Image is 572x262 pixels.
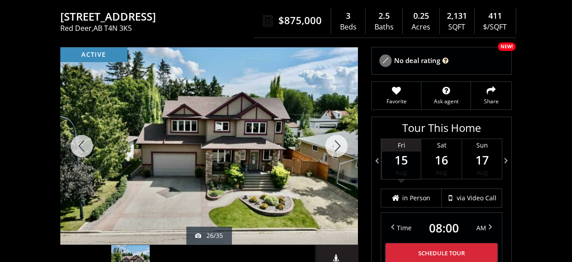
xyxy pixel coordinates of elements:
[60,47,127,62] div: active
[444,21,470,34] div: SQFT
[407,21,434,34] div: Acres
[376,52,394,70] img: rating icon
[421,154,461,166] span: 16
[382,139,421,152] div: Fri
[60,47,358,245] div: 3715 44A Avenue Red Deer, AB T4N 3K5 - Photo 26 of 35
[336,21,361,34] div: Beds
[394,56,440,65] span: No deal rating
[476,168,488,177] span: Aug
[195,231,223,240] div: 26/35
[370,10,398,22] div: 2.5
[407,10,434,22] div: 0.25
[336,10,361,22] div: 3
[498,42,516,51] div: NEW!
[479,21,511,34] div: $/SQFT
[436,168,447,177] span: Aug
[60,25,258,32] span: Red Deer , AB T4N 3K5
[457,194,496,203] span: via Video Call
[429,222,459,234] span: 08 : 00
[382,154,421,166] span: 15
[475,97,507,105] span: Share
[447,10,467,22] span: 2,131
[381,122,502,139] h3: Tour This Home
[402,194,430,203] span: in Person
[462,139,502,152] div: Sun
[479,10,511,22] div: 411
[376,97,416,105] span: Favorite
[397,222,486,234] div: Time AM
[370,21,398,34] div: Baths
[426,97,466,105] span: Ask agent
[395,168,407,177] span: Aug
[60,11,258,25] span: 3715 44A Avenue
[278,13,322,27] span: $875,000
[462,154,502,166] span: 17
[421,139,461,152] div: Sat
